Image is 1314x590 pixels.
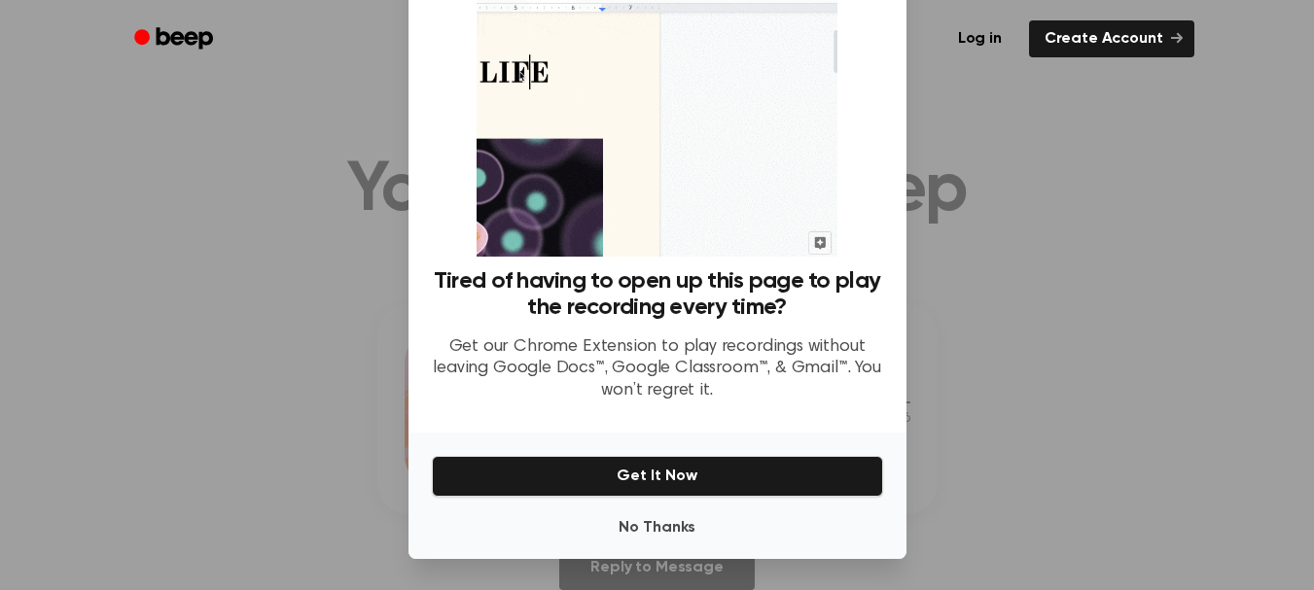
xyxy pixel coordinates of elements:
a: Log in [942,20,1017,57]
a: Create Account [1029,20,1194,57]
a: Beep [121,20,231,58]
p: Get our Chrome Extension to play recordings without leaving Google Docs™, Google Classroom™, & Gm... [432,336,883,402]
button: No Thanks [432,508,883,547]
h3: Tired of having to open up this page to play the recording every time? [432,268,883,321]
button: Get It Now [432,456,883,497]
